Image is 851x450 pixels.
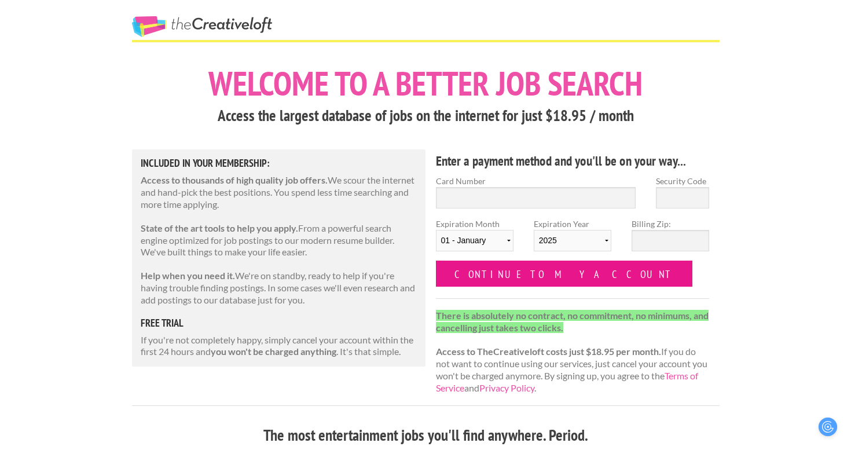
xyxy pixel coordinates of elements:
label: Card Number [436,175,636,187]
strong: There is absolutely no contract, no commitment, no minimums, and cancelling just takes two clicks. [436,310,709,333]
label: Expiration Year [534,218,611,261]
h1: Welcome to a better job search [132,67,720,100]
h4: Enter a payment method and you'll be on your way... [436,152,710,170]
input: Continue to my account [436,261,693,287]
strong: Access to TheCreativeloft costs just $18.95 per month. [436,346,661,357]
label: Expiration Month [436,218,513,261]
p: We scour the internet and hand-pick the best positions. You spend less time searching and more ti... [141,174,417,210]
select: Expiration Year [534,230,611,251]
select: Expiration Month [436,230,513,251]
strong: you won't be charged anything [211,346,336,357]
strong: Help when you need it. [141,270,235,281]
h3: Access the largest database of jobs on the internet for just $18.95 / month [132,105,720,127]
a: Terms of Service [436,370,698,393]
h3: The most entertainment jobs you'll find anywhere. Period. [132,425,720,447]
h5: free trial [141,318,417,328]
h5: Included in Your Membership: [141,158,417,169]
label: Billing Zip: [632,218,709,230]
a: Privacy Policy [479,382,534,393]
strong: Access to thousands of high quality job offers. [141,174,328,185]
label: Security Code [656,175,709,187]
p: We're on standby, ready to help if you're having trouble finding postings. In some cases we'll ev... [141,270,417,306]
p: From a powerful search engine optimized for job postings to our modern resume builder. We've buil... [141,222,417,258]
p: If you're not completely happy, simply cancel your account within the first 24 hours and . It's t... [141,334,417,358]
a: The Creative Loft [132,16,272,37]
p: If you do not want to continue using our services, just cancel your account you won't be charged ... [436,310,710,394]
strong: State of the art tools to help you apply. [141,222,298,233]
